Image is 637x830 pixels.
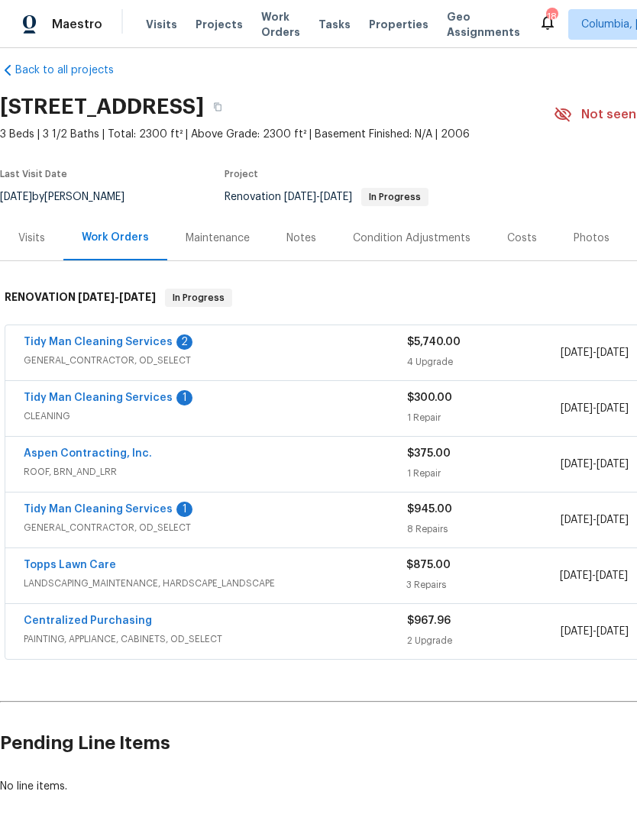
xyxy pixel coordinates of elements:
span: - [78,292,156,302]
span: [DATE] [597,403,629,414]
span: GENERAL_CONTRACTOR, OD_SELECT [24,520,407,535]
a: Topps Lawn Care [24,560,116,570]
div: 1 [176,502,192,517]
h6: RENOVATION [5,289,156,307]
div: 1 Repair [407,466,561,481]
span: [DATE] [560,570,592,581]
div: Photos [574,231,610,246]
span: $875.00 [406,560,451,570]
button: Copy Address [204,93,231,121]
span: LANDSCAPING_MAINTENANCE, HARDSCAPE_LANDSCAPE [24,576,406,591]
a: Tidy Man Cleaning Services [24,337,173,347]
span: [DATE] [561,515,593,525]
div: 4 Upgrade [407,354,561,370]
span: - [561,457,629,472]
span: Maestro [52,17,102,32]
span: Projects [196,17,243,32]
span: - [561,512,629,528]
div: 2 Upgrade [407,633,561,648]
span: $5,740.00 [407,337,461,347]
span: [DATE] [597,515,629,525]
span: In Progress [167,290,231,305]
div: Condition Adjustments [353,231,470,246]
div: 8 Repairs [407,522,561,537]
span: [DATE] [284,192,316,202]
span: [DATE] [596,570,628,581]
span: ROOF, BRN_AND_LRR [24,464,407,480]
span: Geo Assignments [447,9,520,40]
span: [DATE] [561,403,593,414]
div: Maintenance [186,231,250,246]
div: Visits [18,231,45,246]
span: [DATE] [561,347,593,358]
span: [DATE] [561,626,593,637]
div: Notes [286,231,316,246]
a: Aspen Contracting, Inc. [24,448,152,459]
span: Renovation [225,192,428,202]
span: In Progress [363,192,427,202]
span: - [561,401,629,416]
span: GENERAL_CONTRACTOR, OD_SELECT [24,353,407,368]
span: - [560,568,628,583]
span: PAINTING, APPLIANCE, CABINETS, OD_SELECT [24,631,407,647]
span: [DATE] [597,347,629,358]
span: Visits [146,17,177,32]
div: Costs [507,231,537,246]
span: CLEANING [24,409,407,424]
span: [DATE] [561,459,593,470]
a: Centralized Purchasing [24,615,152,626]
div: 18 [546,9,557,24]
span: $375.00 [407,448,451,459]
span: [DATE] [119,292,156,302]
span: [DATE] [597,459,629,470]
span: - [561,345,629,360]
span: Project [225,170,258,179]
span: $300.00 [407,392,452,403]
div: 3 Repairs [406,577,559,593]
span: [DATE] [597,626,629,637]
span: - [561,624,629,639]
a: Tidy Man Cleaning Services [24,504,173,515]
div: Work Orders [82,230,149,245]
span: Work Orders [261,9,300,40]
div: 2 [176,334,192,350]
a: Tidy Man Cleaning Services [24,392,173,403]
span: [DATE] [320,192,352,202]
span: [DATE] [78,292,115,302]
div: 1 Repair [407,410,561,425]
span: $945.00 [407,504,452,515]
span: - [284,192,352,202]
span: $967.96 [407,615,451,626]
div: 1 [176,390,192,405]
